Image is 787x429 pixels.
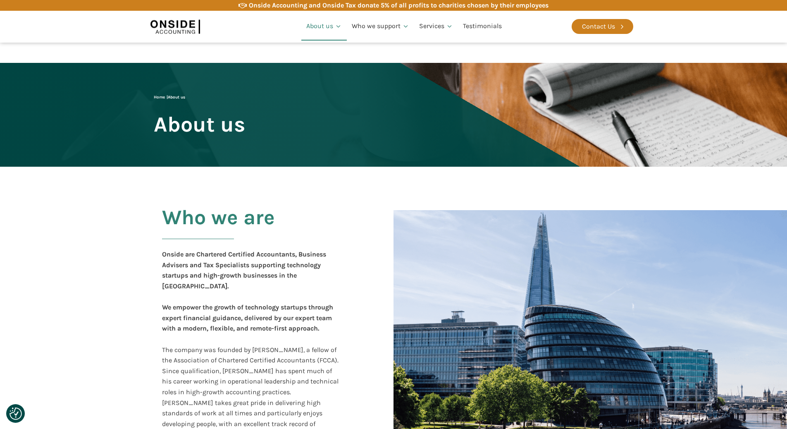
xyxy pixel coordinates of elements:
[582,21,615,32] div: Contact Us
[414,12,458,41] a: Services
[572,19,633,34] a: Contact Us
[154,113,245,136] span: About us
[162,250,326,290] b: Onside are Chartered Certified Accountants, Business Advisers and Tax Specialists supporting tech...
[154,95,185,100] span: |
[458,12,507,41] a: Testimonials
[301,12,347,41] a: About us
[162,314,332,333] b: , delivered by our expert team with a modern, flexible, and remote-first approach.
[162,206,275,249] h2: Who we are
[10,407,22,420] button: Consent Preferences
[168,95,185,100] span: About us
[154,95,165,100] a: Home
[150,17,200,36] img: Onside Accounting
[347,12,414,41] a: Who we support
[162,303,333,322] b: We empower the growth of technology startups through expert financial guidance
[10,407,22,420] img: Revisit consent button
